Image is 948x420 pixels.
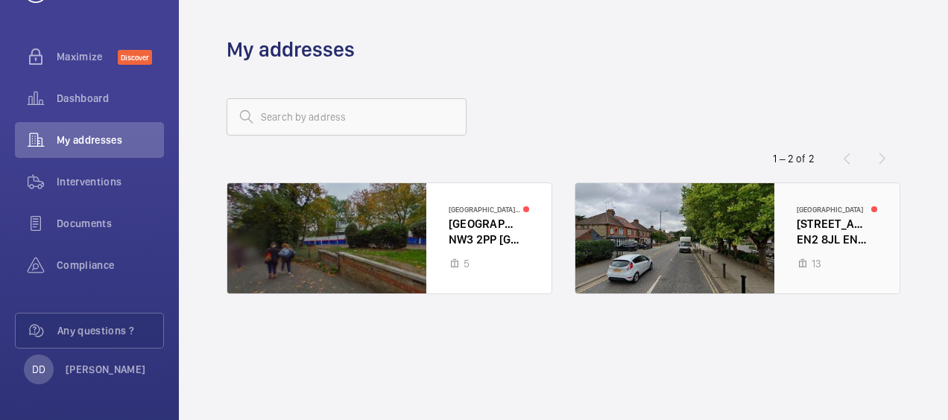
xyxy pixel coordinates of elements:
[32,362,45,377] p: DD
[227,98,467,136] input: Search by address
[57,91,164,106] span: Dashboard
[57,49,118,64] span: Maximize
[57,133,164,147] span: My addresses
[773,151,815,166] div: 1 – 2 of 2
[57,174,164,189] span: Interventions
[118,50,152,65] span: Discover
[57,323,163,338] span: Any questions ?
[57,216,164,231] span: Documents
[57,258,164,273] span: Compliance
[227,36,355,63] h1: My addresses
[66,362,146,377] p: [PERSON_NAME]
